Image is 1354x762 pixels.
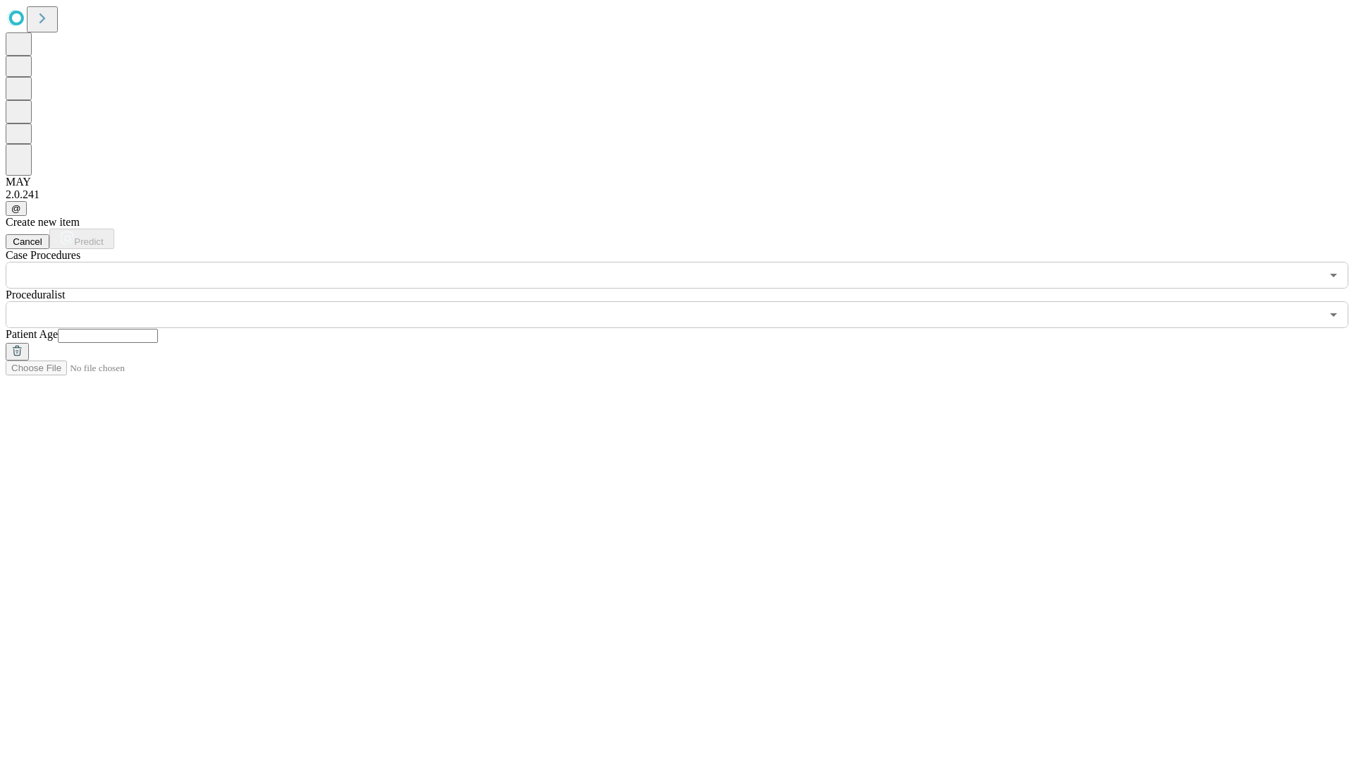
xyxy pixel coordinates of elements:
[6,234,49,249] button: Cancel
[49,229,114,249] button: Predict
[13,236,42,247] span: Cancel
[6,216,80,228] span: Create new item
[6,328,58,340] span: Patient Age
[6,188,1348,201] div: 2.0.241
[11,203,21,214] span: @
[6,176,1348,188] div: MAY
[74,236,103,247] span: Predict
[6,249,80,261] span: Scheduled Procedure
[1324,265,1343,285] button: Open
[6,289,65,301] span: Proceduralist
[1324,305,1343,325] button: Open
[6,201,27,216] button: @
